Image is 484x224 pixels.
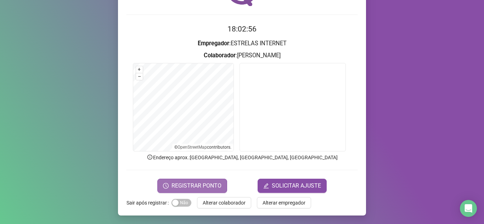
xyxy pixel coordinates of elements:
span: info-circle [147,154,153,160]
strong: Colaborador [204,52,236,59]
h3: : ESTRELAS INTERNET [126,39,358,48]
span: REGISTRAR PONTO [171,182,221,190]
span: edit [263,183,269,189]
span: clock-circle [163,183,169,189]
label: Sair após registrar [126,197,171,208]
button: editSOLICITAR AJUSTE [258,179,327,193]
p: Endereço aprox. : [GEOGRAPHIC_DATA], [GEOGRAPHIC_DATA], [GEOGRAPHIC_DATA] [126,154,358,161]
li: © contributors. [174,145,231,150]
span: Alterar colaborador [203,199,246,207]
button: Alterar colaborador [197,197,251,208]
time: 18:02:56 [227,25,257,33]
button: – [136,73,143,80]
div: Open Intercom Messenger [460,200,477,217]
button: Alterar empregador [257,197,311,208]
a: OpenStreetMap [178,145,207,150]
strong: Empregador [198,40,229,47]
button: REGISTRAR PONTO [157,179,227,193]
span: SOLICITAR AJUSTE [272,182,321,190]
span: Alterar empregador [263,199,305,207]
h3: : [PERSON_NAME] [126,51,358,60]
button: + [136,66,143,73]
